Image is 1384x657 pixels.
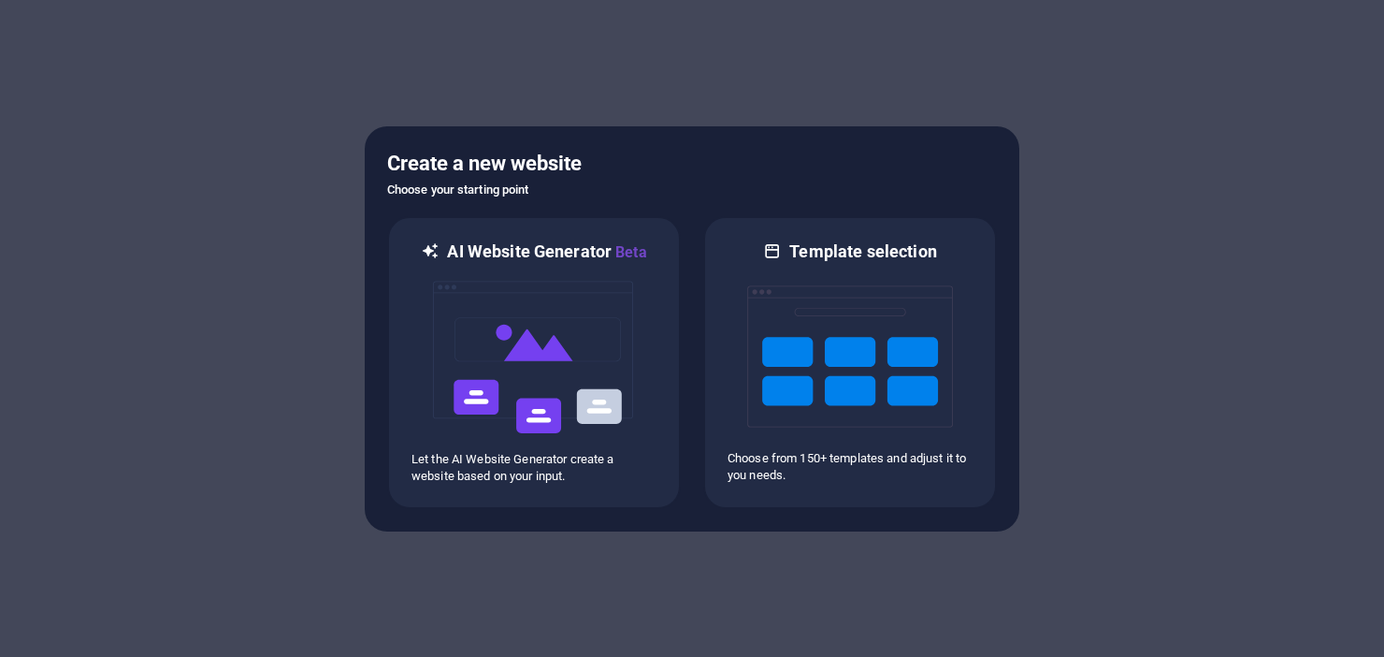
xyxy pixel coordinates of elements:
h6: Choose your starting point [387,179,997,201]
h6: AI Website Generator [447,241,646,264]
div: AI Website GeneratorBetaaiLet the AI Website Generator create a website based on your input. [387,216,681,509]
h6: Template selection [789,241,936,263]
span: Beta [612,243,647,261]
div: Template selectionChoose from 150+ templates and adjust it to you needs. [703,216,997,509]
p: Choose from 150+ templates and adjust it to you needs. [728,450,973,484]
p: Let the AI Website Generator create a website based on your input. [411,451,656,485]
img: ai [431,264,637,451]
h5: Create a new website [387,149,997,179]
